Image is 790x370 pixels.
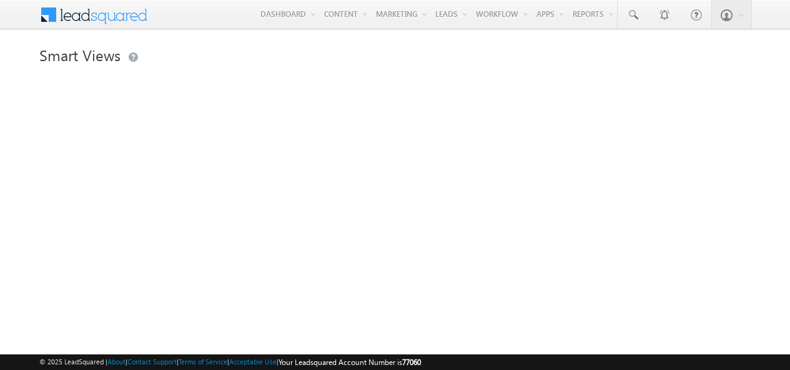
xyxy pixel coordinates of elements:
[179,358,227,366] a: Terms of Service
[279,358,421,367] span: Your Leadsquared Account Number is
[39,356,421,368] span: © 2025 LeadSquared | | | | |
[402,358,421,367] span: 77060
[107,358,126,366] a: About
[229,358,277,366] a: Acceptable Use
[39,45,121,65] span: Smart Views
[127,358,177,366] a: Contact Support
